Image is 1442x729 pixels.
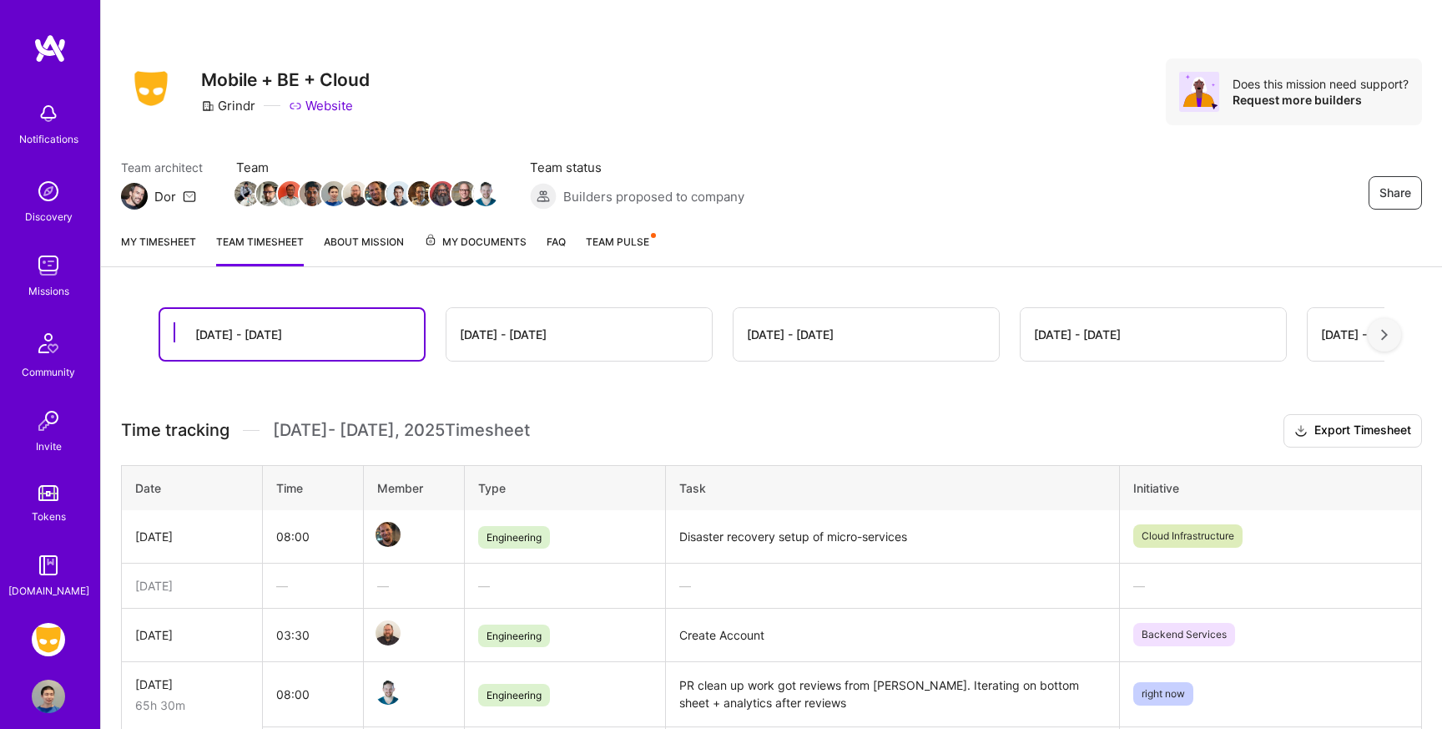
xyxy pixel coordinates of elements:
img: logo [33,33,67,63]
span: Engineering [478,625,550,647]
td: Create Account [666,608,1119,661]
th: Member [363,465,464,510]
img: Team Member Avatar [386,181,411,206]
button: Share [1369,176,1422,210]
img: tokens [38,485,58,501]
a: Grindr: Mobile + BE + Cloud [28,623,69,656]
a: Team Member Avatar [377,619,399,647]
span: Backend Services [1133,623,1235,646]
th: Initiative [1119,465,1421,510]
a: Team Member Avatar [280,180,301,208]
div: Missions [28,282,69,300]
td: 03:30 [263,608,364,661]
div: [DATE] [135,676,249,693]
a: Team Member Avatar [258,180,280,208]
a: Team Member Avatar [410,180,431,208]
span: right now [1133,682,1193,706]
i: icon Download [1294,423,1308,440]
img: Team Member Avatar [365,181,390,206]
img: guide book [32,549,65,582]
img: Team Architect [121,183,148,210]
img: Team Member Avatar [343,181,368,206]
span: Engineering [478,684,550,706]
div: — [276,577,350,595]
div: Community [22,363,75,381]
i: icon Mail [183,190,196,203]
i: icon CompanyGray [201,99,214,113]
div: [DOMAIN_NAME] [8,582,89,600]
div: Invite [36,438,62,455]
img: right [1381,329,1388,341]
div: [DATE] [135,577,249,595]
img: Team Member Avatar [278,181,303,206]
a: Team Member Avatar [377,520,399,549]
div: [DATE] - [DATE] [747,326,834,343]
img: Team Member Avatar [451,181,476,206]
div: — [478,577,653,595]
span: My Documents [424,233,527,251]
div: Grindr [201,97,255,114]
img: Company Logo [121,66,181,111]
img: Team Member Avatar [234,181,260,206]
span: Team [236,159,497,176]
div: — [1133,577,1408,595]
span: Builders proposed to company [563,188,744,205]
a: Team Member Avatar [377,678,399,706]
img: Team Member Avatar [300,181,325,206]
td: Disaster recovery setup of micro-services [666,510,1119,564]
img: Team Member Avatar [321,181,346,206]
div: [DATE] [135,528,249,545]
img: teamwork [32,249,65,282]
td: 08:00 [263,661,364,727]
span: [DATE] - [DATE] , 2025 Timesheet [273,420,530,441]
img: discovery [32,175,65,208]
div: — [377,577,451,595]
th: Time [263,465,364,510]
span: Engineering [478,526,550,549]
a: Team Member Avatar [431,180,453,208]
a: Team Member Avatar [323,180,345,208]
div: [DATE] - [DATE] [195,326,282,343]
th: Date [122,465,263,510]
span: Share [1379,185,1411,201]
th: Type [464,465,666,510]
div: [DATE] - [DATE] [1034,326,1121,343]
div: — [679,577,1105,595]
button: Export Timesheet [1283,414,1422,448]
img: Community [28,323,68,363]
img: User Avatar [32,680,65,713]
div: [DATE] - [DATE] [460,326,547,343]
div: Tokens [32,508,66,525]
div: Dor [154,188,176,205]
div: Request more builders [1233,92,1409,108]
span: Cloud Infrastructure [1133,524,1243,548]
td: PR clean up work got reviews from [PERSON_NAME]. Iterating on bottom sheet + analytics after reviews [666,661,1119,727]
a: Team Member Avatar [236,180,258,208]
img: Team Member Avatar [430,181,455,206]
a: Team Member Avatar [345,180,366,208]
img: Team Member Avatar [473,181,498,206]
a: My timesheet [121,233,196,266]
a: Team Member Avatar [388,180,410,208]
img: Invite [32,404,65,438]
div: 65h 30m [135,696,249,714]
a: Team Member Avatar [453,180,475,208]
img: Team Member Avatar [376,522,401,547]
a: Team Member Avatar [301,180,323,208]
a: Team Member Avatar [475,180,497,208]
div: Notifications [19,130,78,148]
span: Team Pulse [586,235,649,248]
span: Team architect [121,159,203,176]
a: About Mission [324,233,404,266]
th: Task [666,465,1119,510]
h3: Mobile + BE + Cloud [201,69,370,90]
img: Team Member Avatar [376,680,401,705]
a: Team Pulse [586,233,654,266]
span: Time tracking [121,420,229,441]
img: Grindr: Mobile + BE + Cloud [32,623,65,656]
div: [DATE] - [DATE] [1321,326,1408,343]
a: FAQ [547,233,566,266]
img: Team Member Avatar [256,181,281,206]
a: Website [289,97,353,114]
a: My Documents [424,233,527,266]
